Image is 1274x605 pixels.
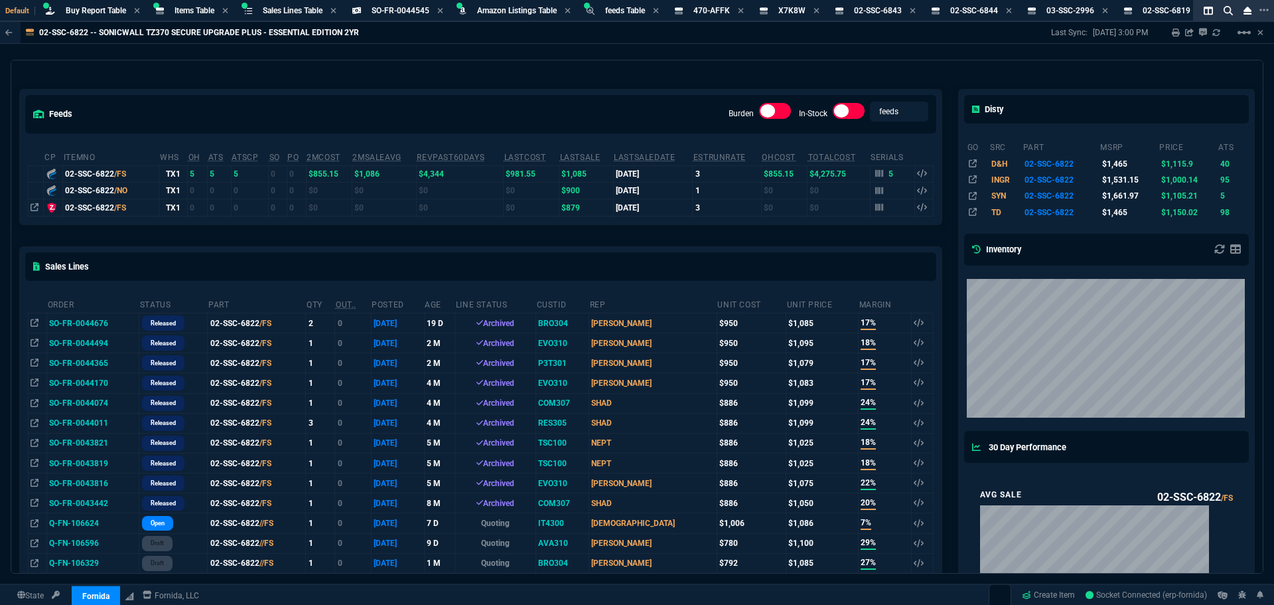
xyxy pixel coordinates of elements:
[114,203,126,213] span: /FS
[39,27,359,38] p: 02-SSC-6822 -- SONICWALL TZ370 SECURE UPGRADE PLUS - ESSENTIAL EDITION 2YR
[786,373,859,393] td: $1,083
[371,433,424,453] td: [DATE]
[175,6,214,15] span: Items Table
[1023,137,1100,155] th: part
[335,373,371,393] td: 0
[989,172,1023,188] td: INGR
[808,199,870,216] td: $0
[151,558,164,568] p: draft
[47,433,139,453] td: SO-FR-0043821
[31,379,38,388] nx-icon: Open In Opposite Panel
[589,454,717,474] td: NEPT
[208,294,306,313] th: Part
[259,459,271,468] span: /FS
[504,199,559,216] td: $0
[151,518,165,529] p: open
[859,294,912,313] th: Margin
[967,137,990,155] th: go
[47,353,139,373] td: SO-FR-0044365
[65,168,157,180] div: 02-SSC-6822
[259,379,271,388] span: /FS
[151,458,176,469] p: Released
[352,182,416,199] td: $0
[1023,172,1100,188] td: 02-SSC-6822
[208,333,306,353] td: 02-SSC-6822
[972,243,1021,256] h5: Inventory
[159,199,188,216] td: TX1
[1143,6,1190,15] span: 02-SSC-6819
[159,165,188,182] td: TX1
[335,433,371,453] td: 0
[1159,188,1218,204] td: $1,105.21
[31,438,38,448] nx-icon: Open In Opposite Panel
[504,165,559,182] td: $981.55
[536,413,589,433] td: RES305
[371,454,424,474] td: [DATE]
[1099,205,1159,220] td: $1,465
[589,474,717,493] td: [PERSON_NAME]
[693,165,762,182] td: 3
[786,294,859,313] th: Unit Price
[861,317,876,330] span: 17%
[269,153,280,162] abbr: Total units on open Sales Orders
[259,418,271,428] span: /FS
[31,339,38,348] nx-icon: Open In Opposite Panel
[536,294,589,313] th: CustId
[1218,188,1246,204] td: 5
[306,165,352,182] td: $855.15
[31,418,38,428] nx-icon: Open In Opposite Panel
[799,109,827,118] label: In-Stock
[424,433,455,453] td: 5 M
[589,373,717,393] td: [PERSON_NAME]
[613,199,693,216] td: [DATE]
[854,6,902,15] span: 02-SSC-6843
[352,165,416,182] td: $1,086
[719,458,784,470] div: $886
[1102,6,1108,17] nx-icon: Close Tab
[559,199,614,216] td: $879
[335,313,371,333] td: 0
[1257,27,1263,38] a: Hide Workbench
[1159,172,1218,188] td: $1,000.14
[371,294,424,313] th: Posted
[786,393,859,413] td: $1,099
[693,153,746,162] abbr: Total sales within a 30 day window based on last time there was inventory
[424,294,455,313] th: age
[208,313,306,333] td: 02-SSC-6822
[589,433,717,453] td: NEPT
[151,378,176,389] p: Released
[786,333,859,353] td: $1,095
[5,7,35,15] span: Default
[47,474,139,493] td: SO-FR-0043816
[1159,137,1218,155] th: price
[833,103,865,124] div: In-Stock
[989,137,1023,155] th: src
[66,6,126,15] span: Buy Report Table
[208,182,232,199] td: 0
[47,313,139,333] td: SO-FR-0044676
[31,319,38,328] nx-icon: Open In Opposite Panel
[458,417,533,429] div: Archived
[1099,155,1159,171] td: $1,465
[63,147,159,166] th: ItemNo
[560,153,601,162] abbr: The last SO Inv price. No time limit. (ignore zeros)
[1099,137,1159,155] th: msrp
[306,474,335,493] td: 1
[208,373,306,393] td: 02-SSC-6822
[1218,172,1246,188] td: 95
[861,357,876,370] span: 17%
[536,333,589,353] td: EVO310
[208,165,232,182] td: 5
[424,474,455,493] td: 5 M
[870,147,915,166] th: Serials
[47,294,139,313] th: Order
[989,205,1023,220] td: TD
[1051,27,1093,38] p: Last Sync:
[31,459,38,468] nx-icon: Open In Opposite Panel
[151,438,176,448] p: Released
[738,6,744,17] nx-icon: Close Tab
[372,6,429,15] span: SO-FR-0044545
[371,333,424,353] td: [DATE]
[719,417,784,429] div: $886
[861,396,876,410] span: 24%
